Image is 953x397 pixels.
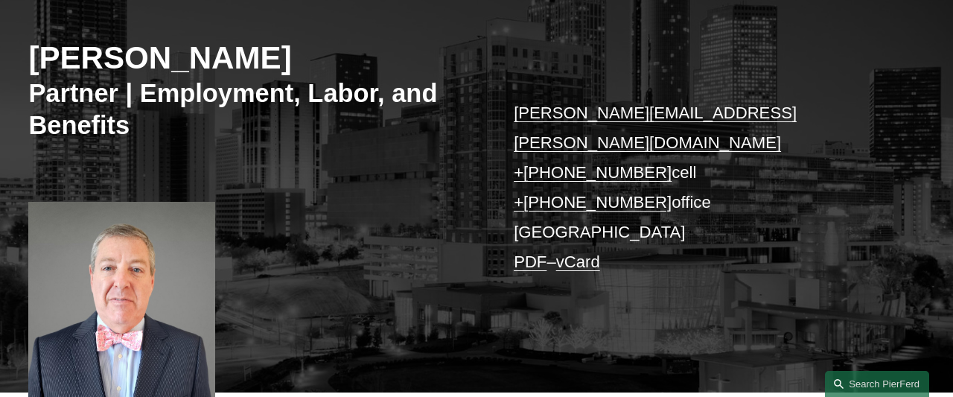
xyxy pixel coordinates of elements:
a: [PHONE_NUMBER] [523,163,672,182]
a: [PERSON_NAME][EMAIL_ADDRESS][PERSON_NAME][DOMAIN_NAME] [514,104,797,152]
a: [PHONE_NUMBER] [523,193,672,212]
a: + [514,193,523,212]
a: vCard [556,253,600,271]
a: Search this site [825,371,929,397]
p: cell office [GEOGRAPHIC_DATA] – [514,98,887,276]
h3: Partner | Employment, Labor, and Benefits [28,77,476,141]
a: PDF [514,253,546,271]
h2: [PERSON_NAME] [28,39,476,77]
a: + [514,163,523,182]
